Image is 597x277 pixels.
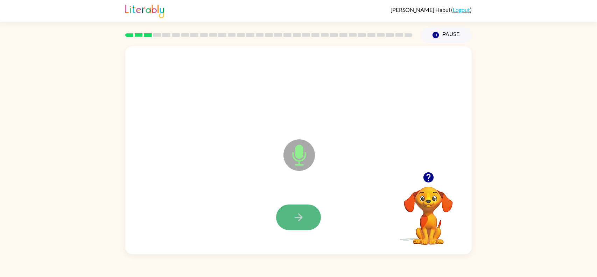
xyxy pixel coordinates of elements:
[391,6,472,13] div: ( )
[393,176,463,246] video: Your browser must support playing .mp4 files to use Literably. Please try using another browser.
[421,27,472,43] button: Pause
[453,6,470,13] a: Logout
[125,3,164,18] img: Literably
[391,6,451,13] span: [PERSON_NAME] Habul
